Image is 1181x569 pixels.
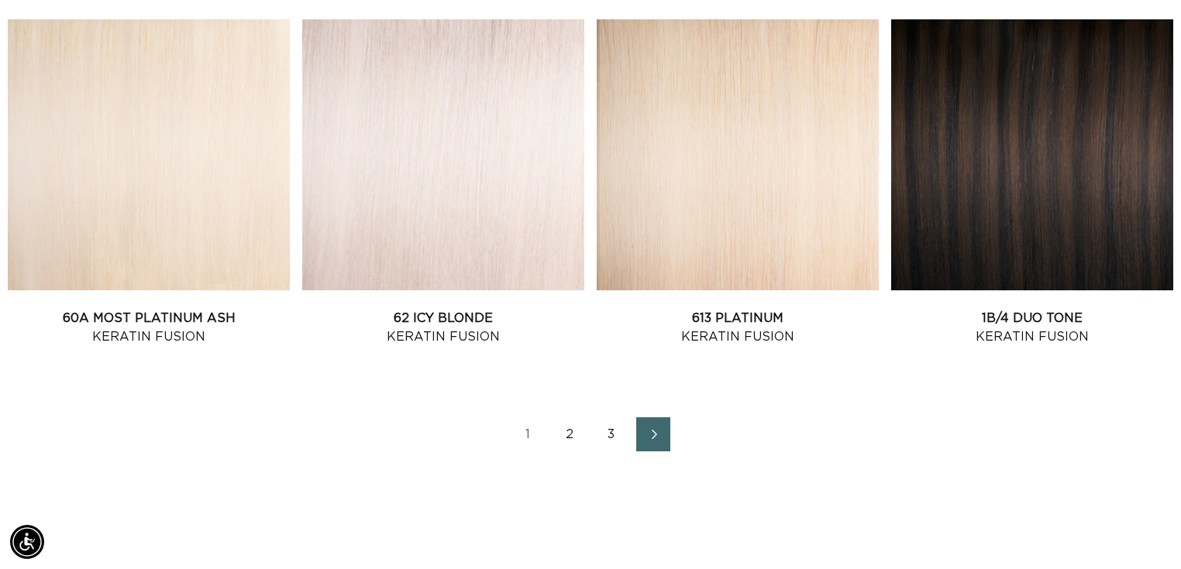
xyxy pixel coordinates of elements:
a: Next page [636,417,670,451]
div: Accessibility Menu [10,525,44,559]
a: 1B/4 Duo Tone Keratin Fusion [891,309,1173,346]
a: Page 3 [594,417,628,451]
iframe: Chat Widget [1104,495,1181,569]
a: 613 Platinum Keratin Fusion [597,309,879,346]
a: 62 Icy Blonde Keratin Fusion [302,309,584,346]
a: 60A Most Platinum Ash Keratin Fusion [8,309,290,346]
a: Page 2 [553,417,587,451]
nav: Pagination [8,417,1173,451]
a: Page 1 [511,417,545,451]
